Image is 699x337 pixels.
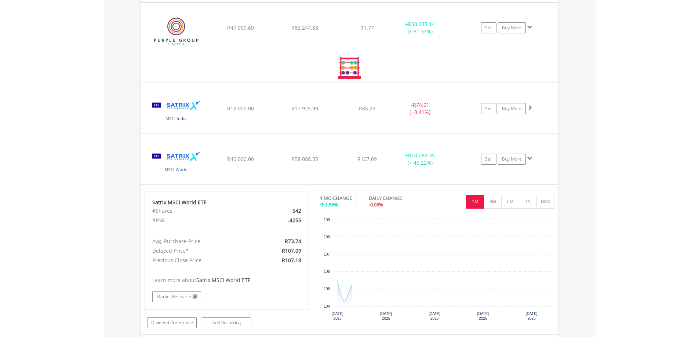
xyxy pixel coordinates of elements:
[282,257,301,264] span: R107.18
[320,216,554,326] svg: Interactive chart
[393,21,448,35] div: + (+ 81.33%)
[152,199,301,206] div: Satrix MSCI World ETF
[227,24,254,31] span: R47 009.69
[413,101,429,108] span: R74.01
[320,216,555,326] div: Chart. Highcharts interactive chart.
[253,216,306,225] div: .4255
[429,312,440,320] text: [DATE] 2025
[498,22,526,33] a: Buy More
[147,216,254,225] div: #FSR
[324,287,330,291] text: 105
[408,21,435,28] span: R38 235.14
[324,235,330,239] text: 108
[147,246,254,256] div: Delayed Price*
[202,317,251,328] a: Add Recurring
[332,312,343,320] text: [DATE] 2025
[152,276,301,284] div: Learn more about
[481,154,496,165] a: Sell
[357,155,377,162] span: R107.09
[369,201,383,208] span: -0.08%
[498,103,526,114] a: Buy More
[408,152,435,159] span: R18 088.35
[291,24,318,31] span: R85 244.83
[536,195,554,209] button: MAX
[147,256,254,265] div: Previous Close Price
[320,195,352,202] div: 1 MO CHANGE
[324,304,330,308] text: 104
[324,252,330,256] text: 107
[360,24,374,31] span: R1.77
[285,238,301,245] span: R73.74
[291,105,318,112] span: R17 925.99
[291,155,318,162] span: R58 088.35
[519,195,537,209] button: 1Y
[196,276,250,283] span: Satrix MSCI World ETF
[145,92,208,132] img: EQU.ZA.STXNDA.png
[481,103,496,114] a: Sell
[145,12,208,51] img: EQU.ZA.PPE.png
[501,195,519,209] button: 6M
[498,154,526,165] a: Buy More
[227,105,254,112] span: R18 000.00
[477,312,489,320] text: [DATE] 2025
[324,270,330,274] text: 106
[359,105,375,112] span: R85.29
[393,152,448,166] div: + (+ 45.22%)
[253,206,306,216] div: 542
[147,206,254,216] div: #Shares
[282,247,301,254] span: R107.09
[484,195,502,209] button: 3M
[481,22,496,33] a: Sell
[526,312,538,320] text: [DATE] 2025
[227,155,254,162] span: R40 000.00
[147,317,197,328] a: Dividend Preference
[369,195,427,202] div: DAILY CHANGE
[145,143,208,183] img: EQU.ZA.STXWDM.png
[152,291,201,302] a: Market Research
[325,201,338,208] span: 1.56%
[466,195,484,209] button: 1M
[380,312,392,320] text: [DATE] 2025
[147,237,254,246] div: Avg. Purchase Price
[324,218,330,222] text: 109
[393,101,448,116] div: - (- 0.41%)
